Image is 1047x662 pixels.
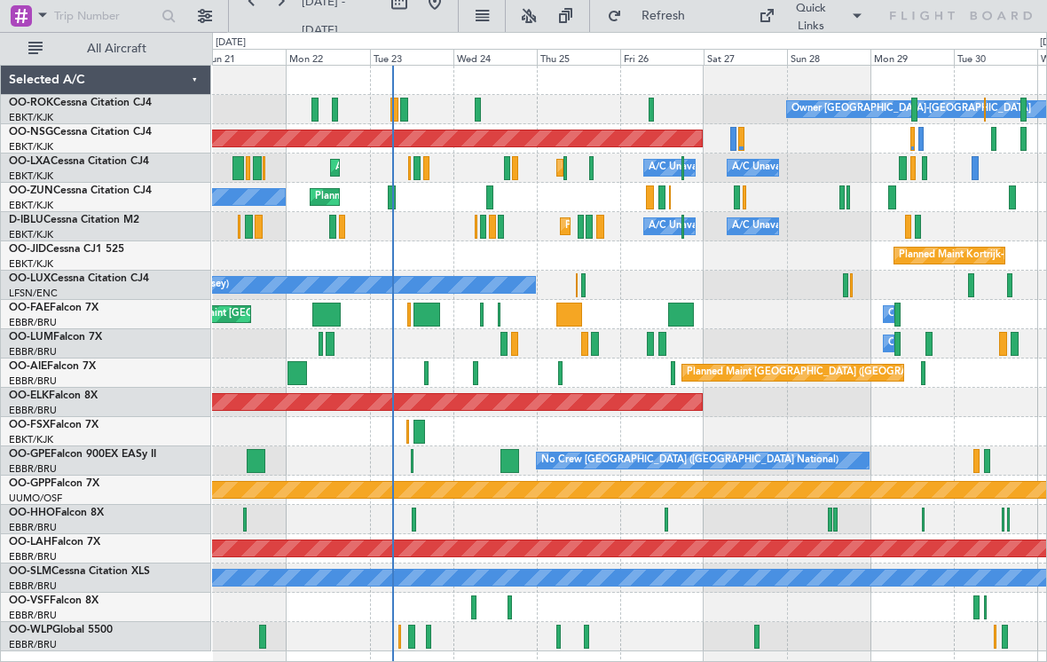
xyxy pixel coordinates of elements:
span: OO-FAE [9,303,50,313]
a: OO-ELKFalcon 8X [9,390,98,401]
span: OO-NSG [9,127,53,138]
div: Sat 27 [704,49,787,65]
a: EBBR/BRU [9,609,57,622]
span: All Aircraft [46,43,187,55]
a: EBBR/BRU [9,550,57,563]
div: Planned Maint Kortrijk-[GEOGRAPHIC_DATA] [562,154,768,181]
a: OO-LUXCessna Citation CJ4 [9,273,149,284]
a: UUMO/OSF [9,492,62,505]
span: OO-LUX [9,273,51,284]
a: EBBR/BRU [9,579,57,593]
span: OO-HHO [9,508,55,518]
a: EBBR/BRU [9,345,57,359]
a: OO-ROKCessna Citation CJ4 [9,98,152,108]
div: Tue 30 [954,49,1037,65]
a: OO-LUMFalcon 7X [9,332,102,343]
span: OO-LXA [9,156,51,167]
span: Refresh [626,10,700,22]
a: EBKT/KJK [9,257,53,271]
button: All Aircraft [20,35,193,63]
span: OO-LAH [9,537,51,548]
a: OO-GPEFalcon 900EX EASy II [9,449,156,460]
div: Wed 24 [453,49,537,65]
a: OO-GPPFalcon 7X [9,478,99,489]
div: Planned Maint [GEOGRAPHIC_DATA] ([GEOGRAPHIC_DATA]) [687,359,966,386]
a: EBBR/BRU [9,638,57,651]
a: EBKT/KJK [9,169,53,183]
span: OO-SLM [9,566,51,577]
a: EBKT/KJK [9,111,53,124]
a: OO-LAHFalcon 7X [9,537,100,548]
span: OO-LUM [9,332,53,343]
a: OO-SLMCessna Citation XLS [9,566,150,577]
span: OO-FSX [9,420,50,430]
a: EBBR/BRU [9,374,57,388]
div: No Crew [GEOGRAPHIC_DATA] ([GEOGRAPHIC_DATA] National) [541,447,838,474]
div: A/C Unavailable [732,154,806,181]
span: OO-JID [9,244,46,255]
a: EBKT/KJK [9,433,53,446]
span: OO-ZUN [9,185,53,196]
div: Owner Melsbroek Air Base [888,330,1009,357]
span: OO-GPE [9,449,51,460]
a: OO-FSXFalcon 7X [9,420,98,430]
span: OO-ELK [9,390,49,401]
a: OO-VSFFalcon 8X [9,595,98,606]
a: OO-FAEFalcon 7X [9,303,98,313]
a: EBKT/KJK [9,199,53,212]
a: OO-WLPGlobal 5500 [9,625,113,635]
div: A/C Unavailable [GEOGRAPHIC_DATA] ([GEOGRAPHIC_DATA] National) [649,154,979,181]
div: Fri 26 [620,49,704,65]
div: Planned Maint Kortrijk-[GEOGRAPHIC_DATA] [315,184,522,210]
span: OO-VSF [9,595,50,606]
button: Refresh [599,2,705,30]
div: [DATE] [216,35,246,51]
div: Sun 28 [787,49,870,65]
div: Planned Maint Nice ([GEOGRAPHIC_DATA]) [565,213,763,240]
div: Mon 22 [286,49,369,65]
a: EBBR/BRU [9,316,57,329]
div: A/C Unavailable [GEOGRAPHIC_DATA]-[GEOGRAPHIC_DATA] [732,213,1015,240]
div: Owner [GEOGRAPHIC_DATA]-[GEOGRAPHIC_DATA] [791,96,1031,122]
span: OO-AIE [9,361,47,372]
div: Mon 29 [870,49,954,65]
div: Sun 21 [202,49,286,65]
div: A/C Unavailable [GEOGRAPHIC_DATA] ([GEOGRAPHIC_DATA] National) [649,213,979,240]
a: D-IBLUCessna Citation M2 [9,215,139,225]
span: OO-GPP [9,478,51,489]
div: Owner Melsbroek Air Base [888,301,1009,327]
a: LFSN/ENC [9,287,58,300]
span: OO-ROK [9,98,53,108]
a: OO-JIDCessna CJ1 525 [9,244,124,255]
button: Quick Links [750,2,872,30]
a: EBBR/BRU [9,521,57,534]
span: D-IBLU [9,215,43,225]
a: EBBR/BRU [9,462,57,476]
a: EBKT/KJK [9,228,53,241]
input: Trip Number [54,3,156,29]
div: Thu 25 [537,49,620,65]
a: OO-AIEFalcon 7X [9,361,96,372]
div: Tue 23 [370,49,453,65]
div: AOG Maint Kortrijk-[GEOGRAPHIC_DATA] [335,154,529,181]
a: EBKT/KJK [9,140,53,154]
a: OO-ZUNCessna Citation CJ4 [9,185,152,196]
a: EBBR/BRU [9,404,57,417]
span: OO-WLP [9,625,52,635]
a: OO-LXACessna Citation CJ4 [9,156,149,167]
a: OO-NSGCessna Citation CJ4 [9,127,152,138]
a: OO-HHOFalcon 8X [9,508,104,518]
